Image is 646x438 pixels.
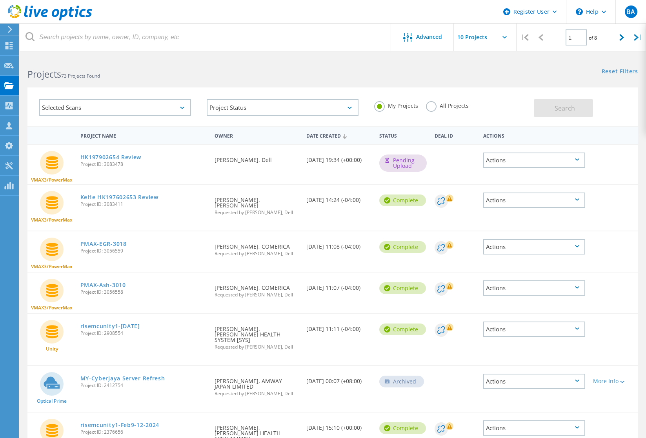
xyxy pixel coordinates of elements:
span: BA [626,9,635,15]
div: Archived [379,376,424,387]
span: Unity [46,347,58,351]
span: Requested by [PERSON_NAME], Dell [215,210,298,215]
div: Complete [379,324,426,335]
div: Owner [211,128,302,142]
div: Actions [483,322,585,337]
div: Deal Id [431,128,480,142]
div: | [630,24,646,51]
div: Actions [483,280,585,296]
div: [DATE] 00:07 (+08:00) [302,366,376,392]
div: Complete [379,194,426,206]
div: Complete [379,422,426,434]
span: Project ID: 2376656 [80,430,207,434]
span: Project ID: 3056558 [80,290,207,294]
div: Actions [479,128,589,142]
a: risemcunity1-Feb9-12-2024 [80,422,160,428]
div: [PERSON_NAME], [PERSON_NAME] [211,185,302,223]
div: [DATE] 11:11 (-04:00) [302,314,376,340]
span: VMAX3/PowerMax [31,178,73,182]
div: Project Status [207,99,358,116]
a: Reset Filters [602,69,638,75]
div: [DATE] 11:07 (-04:00) [302,273,376,298]
button: Search [534,99,593,117]
a: PMAX-Ash-3010 [80,282,126,288]
div: Status [375,128,430,142]
div: [DATE] 11:08 (-04:00) [302,231,376,257]
a: HK197902654 Review [80,154,142,160]
label: All Projects [426,101,469,109]
a: PMAX-EGR-3018 [80,241,127,247]
b: Projects [27,68,61,80]
div: [PERSON_NAME], COMERICA [211,273,302,305]
span: Advanced [416,34,442,40]
span: VMAX3/PowerMax [31,264,73,269]
span: Project ID: 3056559 [80,249,207,253]
span: Requested by [PERSON_NAME], Dell [215,251,298,256]
div: [DATE] 14:24 (-04:00) [302,185,376,211]
div: [PERSON_NAME], AMWAY JAPAN LIMITED [211,366,302,404]
a: MY-Cyberjaya Server Refresh [80,376,165,381]
span: of 8 [589,35,597,41]
div: Actions [483,374,585,389]
div: [PERSON_NAME], Dell [211,145,302,171]
div: Complete [379,241,426,253]
div: | [517,24,533,51]
a: Live Optics Dashboard [8,16,92,22]
div: Pending Upload [379,154,426,172]
div: Selected Scans [39,99,191,116]
a: risemcunity1-[DATE] [80,324,140,329]
a: KeHe HK197602653 Review [80,194,158,200]
svg: \n [576,8,583,15]
span: Project ID: 3083478 [80,162,207,167]
span: Requested by [PERSON_NAME], Dell [215,391,298,396]
span: VMAX3/PowerMax [31,218,73,222]
div: Complete [379,282,426,294]
span: Optical Prime [37,399,67,403]
div: Date Created [302,128,376,143]
span: 73 Projects Found [61,73,100,79]
div: [PERSON_NAME], COMERICA [211,231,302,264]
div: More Info [593,378,634,384]
label: My Projects [374,101,418,109]
div: Actions [483,153,585,168]
span: Project ID: 3083411 [80,202,207,207]
input: Search projects by name, owner, ID, company, etc [20,24,391,51]
div: Actions [483,420,585,436]
span: Project ID: 2412754 [80,383,207,388]
div: [DATE] 19:34 (+00:00) [302,145,376,171]
span: Project ID: 2908554 [80,331,207,336]
span: VMAX3/PowerMax [31,305,73,310]
div: Project Name [76,128,211,142]
div: [PERSON_NAME], [PERSON_NAME] HEALTH SYSTEM [SYS] [211,314,302,357]
span: Requested by [PERSON_NAME], Dell [215,293,298,297]
div: Actions [483,193,585,208]
span: Search [555,104,575,113]
span: Requested by [PERSON_NAME], Dell [215,345,298,349]
div: Actions [483,239,585,254]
